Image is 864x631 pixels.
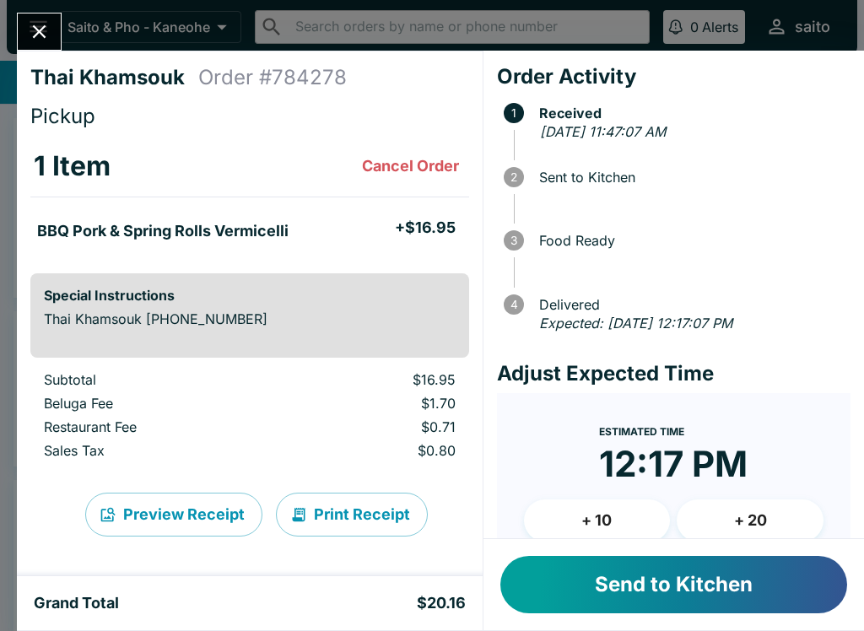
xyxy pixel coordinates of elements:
[85,493,262,537] button: Preview Receipt
[294,395,455,412] p: $1.70
[198,65,347,90] h4: Order # 784278
[497,64,850,89] h4: Order Activity
[531,105,850,121] span: Received
[539,315,732,332] em: Expected: [DATE] 12:17:07 PM
[30,65,198,90] h4: Thai Khamsouk
[44,310,456,327] p: Thai Khamsouk [PHONE_NUMBER]
[599,442,748,486] time: 12:17 PM
[37,221,289,241] h5: BBQ Pork & Spring Rolls Vermicelli
[531,170,850,185] span: Sent to Kitchen
[677,499,823,542] button: + 20
[294,418,455,435] p: $0.71
[531,233,850,248] span: Food Ready
[510,234,517,247] text: 3
[599,425,684,438] span: Estimated Time
[500,556,847,613] button: Send to Kitchen
[44,418,267,435] p: Restaurant Fee
[34,149,111,183] h3: 1 Item
[44,442,267,459] p: Sales Tax
[531,297,850,312] span: Delivered
[44,371,267,388] p: Subtotal
[30,371,469,466] table: orders table
[30,104,95,128] span: Pickup
[44,287,456,304] h6: Special Instructions
[417,593,466,613] h5: $20.16
[294,371,455,388] p: $16.95
[18,13,61,50] button: Close
[294,442,455,459] p: $0.80
[34,593,119,613] h5: Grand Total
[510,170,517,184] text: 2
[511,106,516,120] text: 1
[276,493,428,537] button: Print Receipt
[497,361,850,386] h4: Adjust Expected Time
[44,395,267,412] p: Beluga Fee
[524,499,671,542] button: + 10
[395,218,456,238] h5: + $16.95
[355,149,466,183] button: Cancel Order
[540,123,666,140] em: [DATE] 11:47:07 AM
[510,298,517,311] text: 4
[30,136,469,260] table: orders table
